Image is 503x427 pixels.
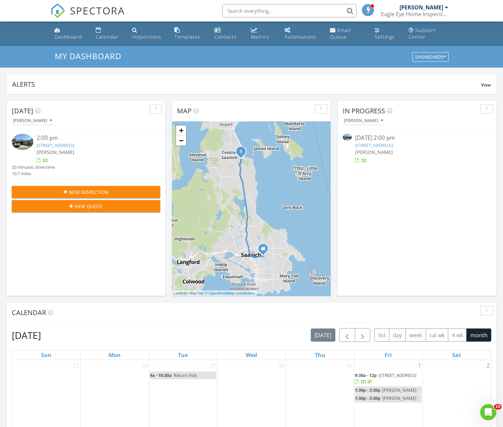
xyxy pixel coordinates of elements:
span: 9:30a - 12p [355,372,377,378]
button: week [406,328,426,342]
a: Dashboard [52,24,88,43]
div: [PERSON_NAME] [344,118,383,123]
i: 1 [240,150,242,154]
button: month [466,328,491,342]
a: Zoom out [176,135,186,146]
a: Sunday [40,350,53,360]
span: [PERSON_NAME] [355,149,393,155]
button: day [389,328,406,342]
div: 20 minutes drive time [12,164,55,170]
a: Zoom in [176,125,186,135]
span: [STREET_ADDRESS] [379,372,416,378]
span: Return Visit [174,372,197,378]
a: Wednesday [244,350,258,360]
input: Search everything... [222,4,357,17]
a: Go to July 27, 2025 [72,360,80,371]
button: Previous month [339,328,355,342]
span: New Inspection [69,189,109,196]
a: Go to July 29, 2025 [208,360,217,371]
a: [STREET_ADDRESS] [37,142,74,148]
span: [PERSON_NAME] [382,395,416,401]
a: [DATE] 2:00 pm [STREET_ADDRESS] [PERSON_NAME] [343,134,491,164]
a: Email Queue [327,24,367,43]
button: Dashboards [412,52,449,62]
div: Alerts [12,80,481,89]
a: Monday [107,350,122,360]
a: Metrics [248,24,277,43]
div: Support Center [409,27,436,40]
span: SPECTORA [70,3,125,17]
a: Go to August 1, 2025 [417,360,422,371]
span: In Progress [343,106,385,115]
div: Inspections [132,34,161,40]
a: Inspections [129,24,166,43]
a: Thursday [313,350,327,360]
span: 9a - 10:30a [150,372,172,378]
span: View [481,82,491,88]
div: | [172,290,257,296]
button: 4 wk [448,328,467,342]
span: New Quote [75,203,103,210]
div: Eagle Eye Home Inspections [381,11,448,17]
a: Go to July 31, 2025 [345,360,354,371]
iframe: Intercom live chat [480,404,496,420]
a: Go to July 30, 2025 [277,360,286,371]
div: 2:00 pm [37,134,148,142]
div: Contacts [214,34,237,40]
a: Templates [172,24,206,43]
img: 9343083%2Freports%2Ff3220377-2d7f-494b-9fcc-06601899c127%2Fcover_photos%2FI4d3FJ5c28uEcAUGjOoG%2F... [343,134,352,141]
span: Map [177,106,192,115]
span: 1:30p - 2:30p [355,395,380,401]
button: Next month [355,328,371,342]
div: 10.7 miles [12,170,55,177]
a: © MapTiler [186,291,204,295]
a: Saturday [451,350,462,360]
button: list [374,328,389,342]
button: [PERSON_NAME] [12,116,53,125]
button: [PERSON_NAME] [343,116,384,125]
div: Calendar [96,34,119,40]
a: 9:30a - 12p [STREET_ADDRESS] [355,372,422,386]
a: Tuesday [177,350,189,360]
img: 9343083%2Freports%2Ff3220377-2d7f-494b-9fcc-06601899c127%2Fcover_photos%2FI4d3FJ5c28uEcAUGjOoG%2F... [12,134,33,150]
button: cal wk [426,328,449,342]
span: [PERSON_NAME] [37,149,74,155]
div: [PERSON_NAME] [13,118,52,123]
a: Calendar [93,24,124,43]
a: Go to July 28, 2025 [140,360,149,371]
a: Contacts [212,24,243,43]
div: 3520 Maplewood Rd, VICTORIA BC V8P3N3 [263,248,267,253]
a: 2:00 pm [STREET_ADDRESS] [PERSON_NAME] 20 minutes drive time 10.7 miles [12,134,160,177]
a: SPECTORA [50,9,125,23]
div: [DATE] 2:00 pm [355,134,479,142]
button: [DATE] [311,328,335,342]
button: New Inspection [12,186,160,198]
div: Templates [174,34,201,40]
button: New Quote [12,200,160,212]
a: Automations (Basic) [282,24,322,43]
a: Settings [372,24,401,43]
div: Dashboards [415,55,446,60]
a: [STREET_ADDRESS] [355,142,393,148]
span: 10 [494,404,502,410]
a: Friday [383,350,393,360]
a: Support Center [406,24,451,43]
div: Dashboard [54,34,82,40]
h2: [DATE] [12,328,41,342]
div: Metrics [251,34,269,40]
span: 1:30p - 2:30p [355,387,380,393]
a: Leaflet [174,291,185,295]
span: Calendar [12,308,46,317]
a: Go to August 2, 2025 [485,360,491,371]
div: Email Queue [330,27,351,40]
a: © OpenStreetMap contributors [205,291,255,295]
span: [PERSON_NAME] [382,387,416,393]
div: Settings [375,34,395,40]
img: The Best Home Inspection Software - Spectora [50,3,65,18]
div: Automations [285,34,317,40]
div: 7586 Tetayut Rd 54, Saanichton, BC V8M 0B4 [241,151,245,155]
a: 9:30a - 12p [STREET_ADDRESS] [355,372,416,385]
span: My Dashboard [55,50,121,62]
span: [DATE] [12,106,33,115]
div: [PERSON_NAME] [400,4,443,11]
